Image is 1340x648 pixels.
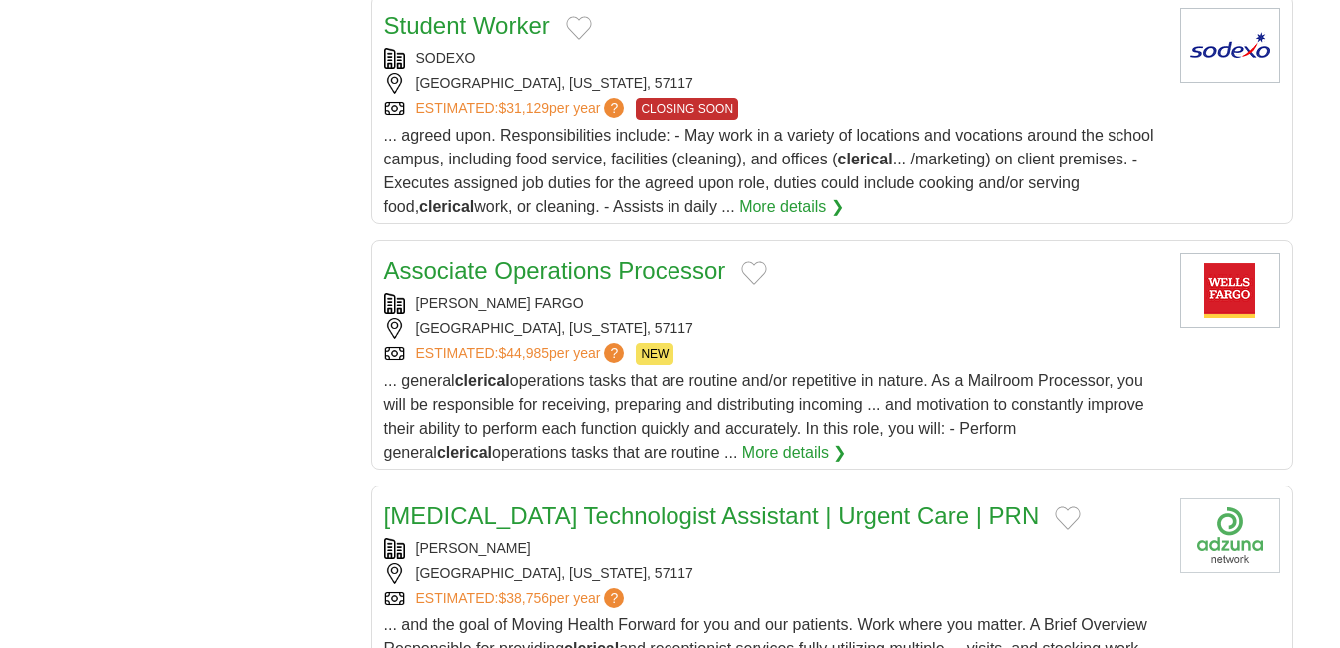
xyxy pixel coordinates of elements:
[437,444,492,461] strong: clerical
[566,16,592,40] button: Add to favorite jobs
[742,441,847,465] a: More details ❯
[604,343,624,363] span: ?
[384,127,1154,215] span: ... agreed upon. Responsibilities include: - May work in a variety of locations and vocations aro...
[498,345,549,361] span: $44,985
[1180,498,1280,573] img: Company logo
[1180,253,1280,328] img: Wells Fargo logo
[384,502,1040,529] a: [MEDICAL_DATA] Technologist Assistant | Urgent Care | PRN
[384,563,1164,584] div: [GEOGRAPHIC_DATA], [US_STATE], 57117
[416,295,584,311] a: [PERSON_NAME] FARGO
[384,12,550,39] a: Student Worker
[416,343,629,365] a: ESTIMATED:$44,985per year?
[739,195,844,219] a: More details ❯
[384,318,1164,339] div: [GEOGRAPHIC_DATA], [US_STATE], 57117
[384,257,726,284] a: Associate Operations Processor
[636,98,738,120] span: CLOSING SOON
[636,343,673,365] span: NEW
[384,372,1144,461] span: ... general operations tasks that are routine and/or repetitive in nature. As a Mailroom Processo...
[498,590,549,606] span: $38,756
[741,261,767,285] button: Add to favorite jobs
[416,588,629,609] a: ESTIMATED:$38,756per year?
[498,100,549,116] span: $31,129
[604,98,624,118] span: ?
[384,538,1164,559] div: [PERSON_NAME]
[419,198,474,215] strong: clerical
[1055,506,1081,530] button: Add to favorite jobs
[384,73,1164,94] div: [GEOGRAPHIC_DATA], [US_STATE], 57117
[1180,8,1280,83] img: Sodexo logo
[416,50,476,66] a: SODEXO
[455,372,510,389] strong: clerical
[838,151,893,167] strong: clerical
[604,588,624,608] span: ?
[416,98,629,120] a: ESTIMATED:$31,129per year?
